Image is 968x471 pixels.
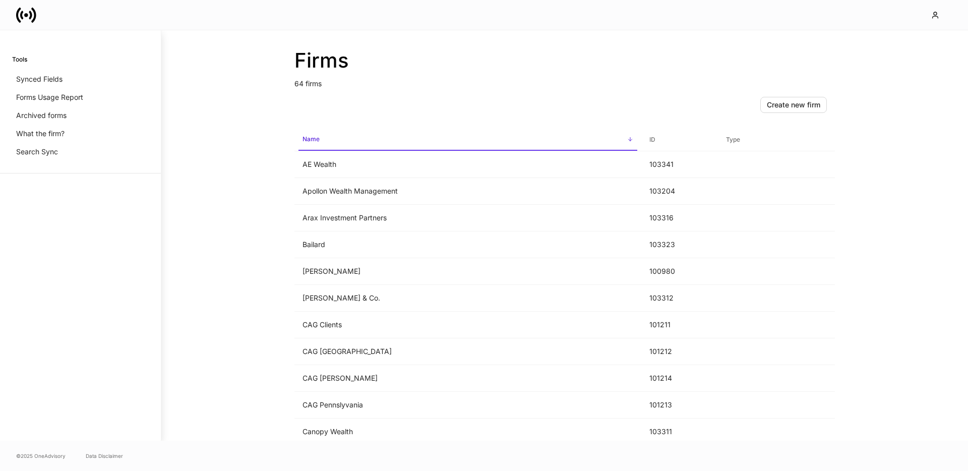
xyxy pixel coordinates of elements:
[294,73,835,89] p: 64 firms
[298,129,637,151] span: Name
[641,365,718,392] td: 101214
[641,419,718,445] td: 103311
[641,338,718,365] td: 101212
[641,392,718,419] td: 101213
[641,231,718,258] td: 103323
[86,452,123,460] a: Data Disclaimer
[767,100,820,110] div: Create new firm
[641,312,718,338] td: 101211
[12,54,27,64] h6: Tools
[16,110,67,121] p: Archived forms
[645,130,714,150] span: ID
[294,231,641,258] td: Bailard
[641,258,718,285] td: 100980
[726,135,740,144] h6: Type
[722,130,831,150] span: Type
[12,106,149,125] a: Archived forms
[649,135,655,144] h6: ID
[294,392,641,419] td: CAG Pennslyvania
[641,285,718,312] td: 103312
[12,88,149,106] a: Forms Usage Report
[641,151,718,178] td: 103341
[641,178,718,205] td: 103204
[302,134,320,144] h6: Name
[294,151,641,178] td: AE Wealth
[16,92,83,102] p: Forms Usage Report
[294,419,641,445] td: Canopy Wealth
[294,285,641,312] td: [PERSON_NAME] & Co.
[16,74,63,84] p: Synced Fields
[294,365,641,392] td: CAG [PERSON_NAME]
[760,97,827,113] button: Create new firm
[294,205,641,231] td: Arax Investment Partners
[294,48,835,73] h2: Firms
[12,70,149,88] a: Synced Fields
[16,129,65,139] p: What the firm?
[16,147,58,157] p: Search Sync
[12,125,149,143] a: What the firm?
[641,205,718,231] td: 103316
[294,178,641,205] td: Apollon Wealth Management
[16,452,66,460] span: © 2025 OneAdvisory
[294,338,641,365] td: CAG [GEOGRAPHIC_DATA]
[12,143,149,161] a: Search Sync
[294,258,641,285] td: [PERSON_NAME]
[294,312,641,338] td: CAG Clients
